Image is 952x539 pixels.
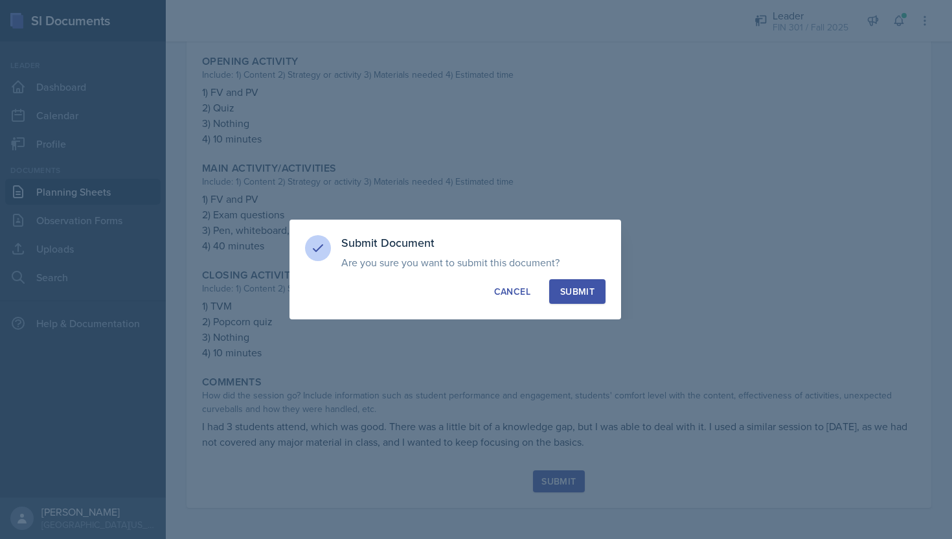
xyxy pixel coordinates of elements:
[483,279,541,304] button: Cancel
[341,235,606,251] h3: Submit Document
[494,285,530,298] div: Cancel
[560,285,595,298] div: Submit
[341,256,606,269] p: Are you sure you want to submit this document?
[549,279,606,304] button: Submit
